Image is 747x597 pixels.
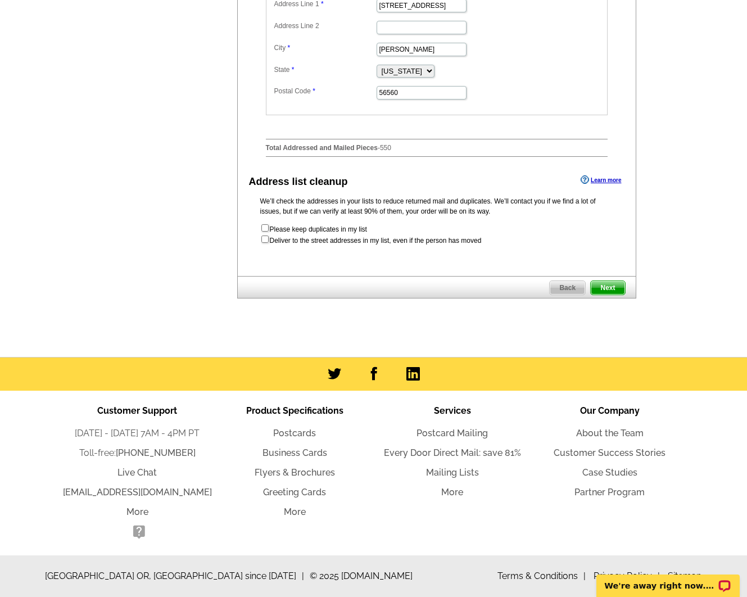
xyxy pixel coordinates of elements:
a: Live Chat [117,467,157,478]
span: Next [591,281,624,295]
a: About the Team [576,428,644,438]
span: Customer Support [97,405,177,416]
span: Services [434,405,471,416]
a: Learn more [581,175,621,184]
a: [EMAIL_ADDRESS][DOMAIN_NAME] [63,487,212,497]
div: Address list cleanup [249,174,348,189]
form: Please keep duplicates in my list Deliver to the street addresses in my list, even if the person ... [260,223,613,246]
span: 550 [380,144,391,152]
span: Back [550,281,585,295]
a: Flyers & Brochures [255,467,335,478]
a: Back [549,281,586,295]
a: Customer Success Stories [554,447,665,458]
label: City [274,43,375,53]
a: Postcards [273,428,316,438]
a: More [441,487,463,497]
a: Every Door Direct Mail: save 81% [384,447,521,458]
a: Partner Program [574,487,645,497]
a: Greeting Cards [263,487,326,497]
span: Our Company [580,405,640,416]
a: Business Cards [262,447,327,458]
iframe: LiveChat chat widget [589,562,747,597]
a: Case Studies [582,467,637,478]
a: Postcard Mailing [416,428,488,438]
label: Address Line 2 [274,21,375,31]
li: [DATE] - [DATE] 7AM - 4PM PT [58,427,216,440]
label: State [274,65,375,75]
a: Terms & Conditions [497,571,586,581]
a: More [126,506,148,517]
span: Product Specifications [246,405,343,416]
a: Mailing Lists [426,467,479,478]
label: Postal Code [274,86,375,96]
a: More [284,506,306,517]
strong: Total Addressed and Mailed Pieces [266,144,378,152]
span: © 2025 [DOMAIN_NAME] [310,569,413,583]
li: Toll-free: [58,446,216,460]
p: We’ll check the addresses in your lists to reduce returned mail and duplicates. We’ll contact you... [260,196,613,216]
span: [GEOGRAPHIC_DATA] OR, [GEOGRAPHIC_DATA] since [DATE] [45,569,304,583]
a: [PHONE_NUMBER] [116,447,196,458]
